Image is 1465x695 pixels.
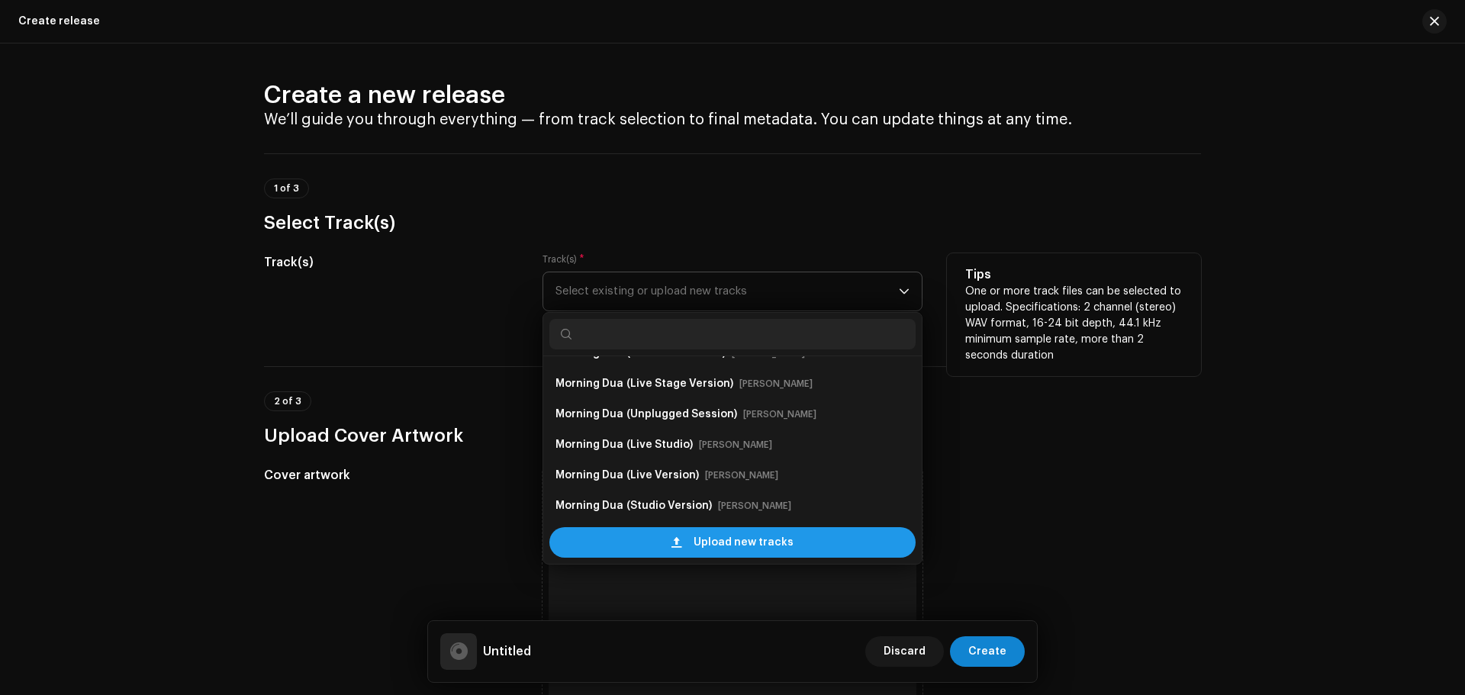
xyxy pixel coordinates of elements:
[626,463,699,487] strong: (Live Version)
[899,272,910,310] div: dropdown trigger
[965,265,1183,284] h5: Tips
[705,468,778,483] small: [PERSON_NAME]
[264,466,518,484] h5: Cover artwork
[626,494,712,518] strong: (Studio Version)
[743,407,816,422] small: [PERSON_NAME]
[264,253,518,272] h5: Track(s)
[549,399,916,430] li: Morning Dua
[865,636,944,667] button: Discard
[549,430,916,460] li: Morning Dua
[555,494,623,518] strong: Morning Dua
[264,211,1201,235] h3: Select Track(s)
[274,184,299,193] span: 1 of 3
[543,253,584,265] label: Track(s)
[699,437,772,452] small: [PERSON_NAME]
[264,111,1201,129] h4: We’ll guide you through everything — from track selection to final metadata. You can update thing...
[968,636,1006,667] span: Create
[884,636,926,667] span: Discard
[555,402,623,426] strong: Morning Dua
[264,80,1201,111] h2: Create a new release
[274,397,301,406] span: 2 of 3
[626,372,733,396] strong: (Live Stage Version)
[694,527,794,558] span: Upload new tracks
[626,433,693,457] strong: (Live Studio)
[549,368,916,399] li: Morning Dua
[549,491,916,521] li: Morning Dua
[718,498,791,513] small: [PERSON_NAME]
[555,272,899,310] span: Select existing or upload new tracks
[555,372,623,396] strong: Morning Dua
[739,376,813,391] small: [PERSON_NAME]
[965,284,1183,364] p: One or more track files can be selected to upload. Specifications: 2 channel (stereo) WAV format,...
[264,423,1201,448] h3: Upload Cover Artwork
[549,460,916,491] li: Morning Dua
[555,433,623,457] strong: Morning Dua
[626,402,737,426] strong: (Unplugged Session)
[555,463,623,487] strong: Morning Dua
[950,636,1025,667] button: Create
[483,642,531,661] h5: Untitled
